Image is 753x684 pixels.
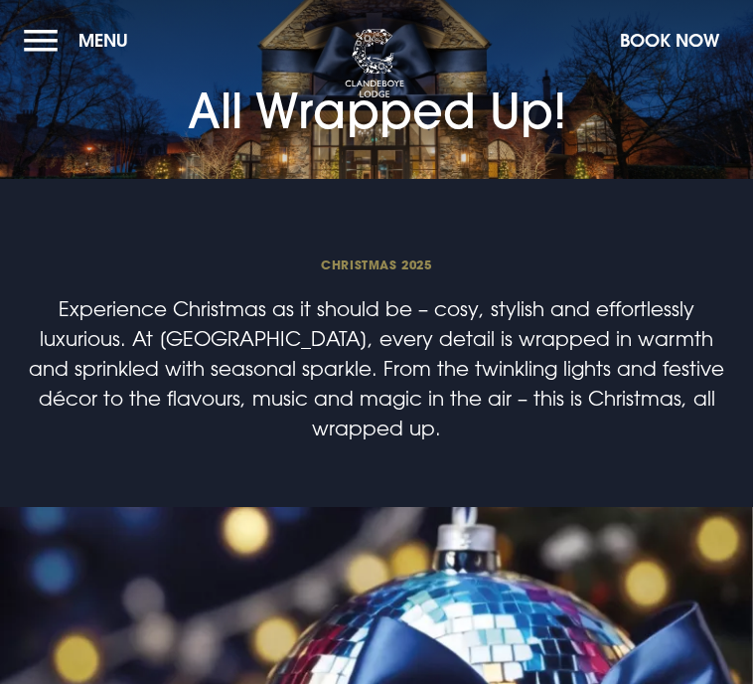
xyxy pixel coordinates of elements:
[78,29,128,52] span: Menu
[24,293,729,442] p: Experience Christmas as it should be – cosy, stylish and effortlessly luxurious. At [GEOGRAPHIC_D...
[345,29,404,98] img: Clandeboye Lodge
[24,256,729,272] span: Christmas 2025
[610,19,729,62] button: Book Now
[24,19,138,62] button: Menu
